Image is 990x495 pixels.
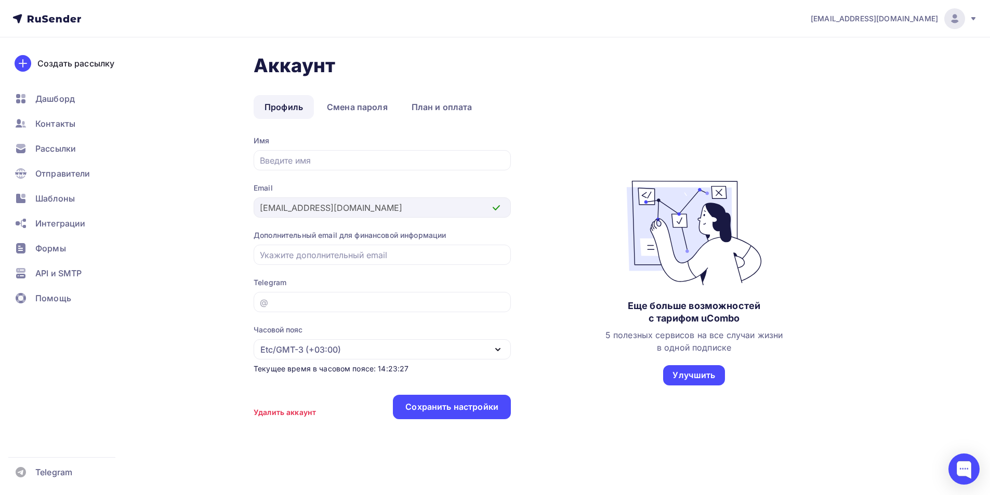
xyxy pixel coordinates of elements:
span: API и SMTP [35,267,82,279]
div: Email [254,183,511,193]
span: Помощь [35,292,71,304]
div: Удалить аккаунт [254,407,316,418]
input: Введите имя [260,154,505,167]
div: Сохранить настройки [405,401,498,413]
div: Etc/GMT-3 (+03:00) [260,343,341,356]
h1: Аккаунт [254,54,877,77]
div: @ [260,296,268,309]
span: Telegram [35,466,72,478]
a: Формы [8,238,132,259]
a: Смена пароля [316,95,399,119]
span: Интеграции [35,217,85,230]
span: Формы [35,242,66,255]
span: [EMAIL_ADDRESS][DOMAIN_NAME] [811,14,938,24]
span: Рассылки [35,142,76,155]
a: Отправители [8,163,132,184]
div: Telegram [254,277,511,288]
div: Еще больше возможностей с тарифом uCombo [628,300,760,325]
div: Улучшить [672,369,715,381]
div: Имя [254,136,511,146]
span: Дашборд [35,92,75,105]
span: Контакты [35,117,75,130]
div: Дополнительный email для финансовой информации [254,230,511,240]
span: Отправители [35,167,90,180]
input: Укажите дополнительный email [260,249,505,261]
span: Шаблоны [35,192,75,205]
a: Шаблоны [8,188,132,209]
a: Профиль [254,95,314,119]
div: Часовой пояс [254,325,302,335]
a: План и оплата [401,95,483,119]
a: Дашборд [8,88,132,109]
a: Контакты [8,113,132,134]
div: Создать рассылку [37,57,114,70]
div: Текущее время в часовом поясе: 14:23:27 [254,364,511,374]
a: Рассылки [8,138,132,159]
a: [EMAIL_ADDRESS][DOMAIN_NAME] [811,8,978,29]
button: Часовой пояс Etc/GMT-3 (+03:00) [254,325,511,359]
div: 5 полезных сервисов на все случаи жизни в одной подписке [605,329,783,354]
